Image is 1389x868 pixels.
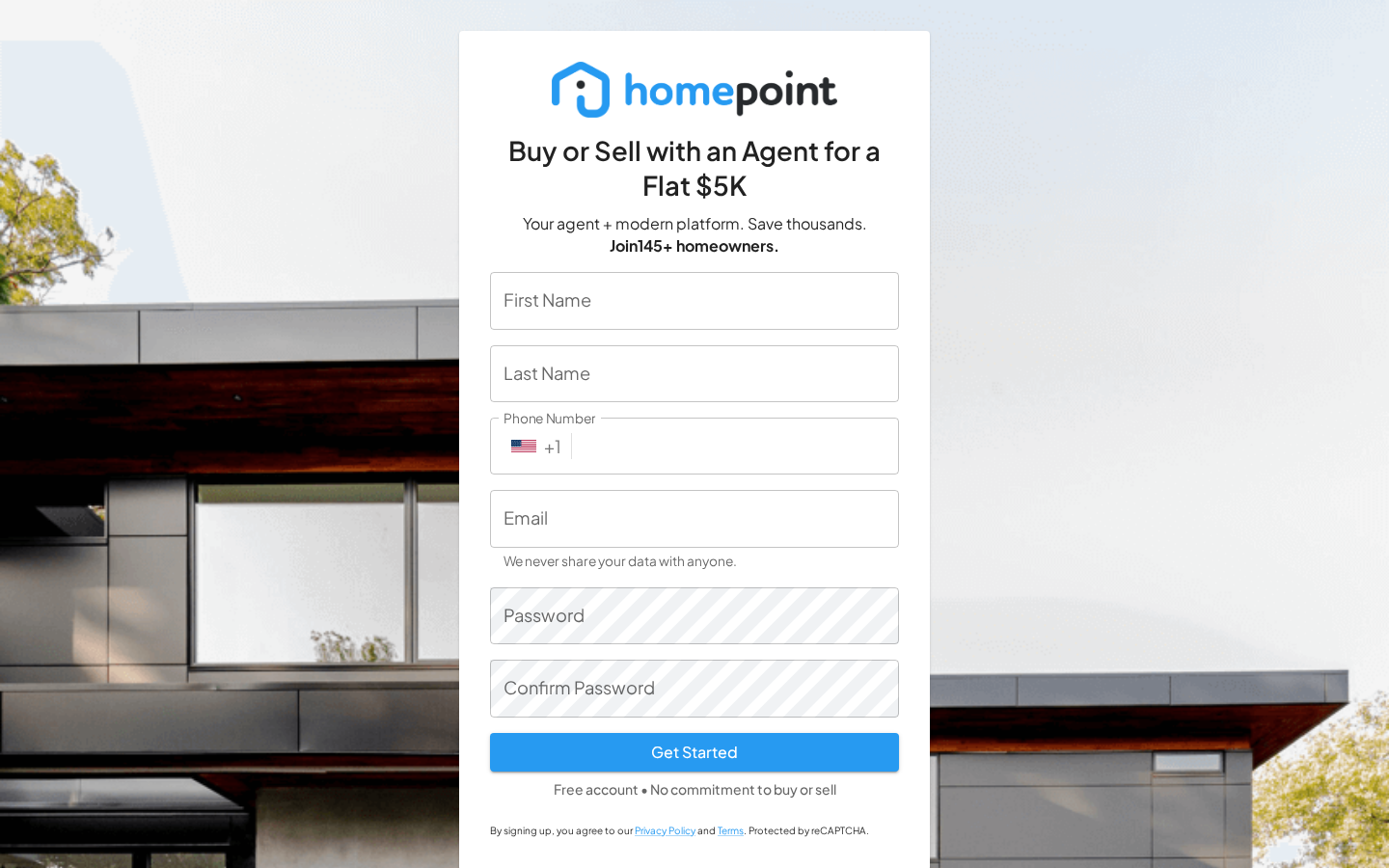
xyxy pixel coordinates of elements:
[718,823,744,839] button: Terms
[490,779,899,799] p: Free account • No commitment to buy or sell
[490,133,899,203] h5: Buy or Sell with an Agent for a Flat $5K
[490,213,899,258] p: Your agent + modern platform. Save thousands.
[490,733,899,772] button: Get Started
[610,235,779,256] b: Join 145 + homeowners.
[490,825,869,836] span: By signing up, you agree to our and . Protected by reCAPTCHA.
[504,551,885,573] p: We never share your data with anyone.
[635,823,695,839] button: Privacy Policy
[504,409,595,428] label: Phone Number
[552,62,838,118] img: new_logo_light.png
